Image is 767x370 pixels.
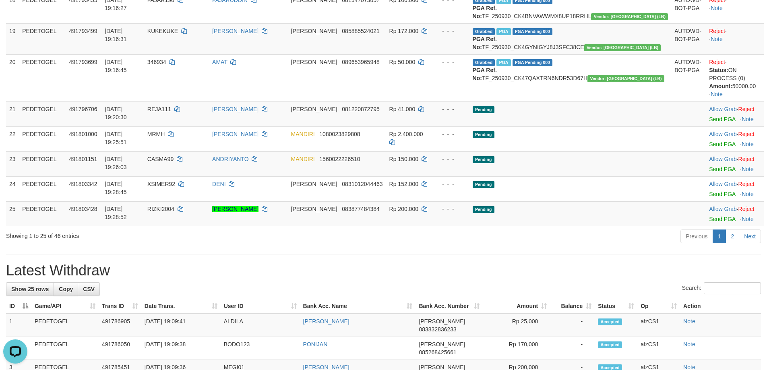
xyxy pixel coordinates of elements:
[6,282,54,296] a: Show 25 rows
[147,181,175,187] span: XSIMER92
[69,181,97,187] span: 491803342
[105,59,127,73] span: [DATE] 19:16:45
[389,156,418,162] span: Rp 150.000
[141,299,221,314] th: Date Trans.: activate to sort column ascending
[709,59,725,65] a: Reject
[31,337,99,360] td: PEDETOGEL
[709,66,761,90] div: ON PROCESS (0) 50000.00
[141,337,221,360] td: [DATE] 19:09:38
[473,206,494,213] span: Pending
[598,318,622,325] span: Accepted
[6,23,19,54] td: 19
[584,44,661,51] span: Vendor URL: https://dashboard.q2checkout.com/secure
[6,126,19,151] td: 22
[591,13,668,20] span: Vendor URL: https://dashboard.q2checkout.com/secure
[709,191,735,197] a: Send PGA
[706,151,764,176] td: ·
[147,131,165,137] span: MRMH
[303,341,328,347] a: PONIJAN
[69,106,97,112] span: 491796706
[291,28,337,34] span: [PERSON_NAME]
[99,314,141,337] td: 491786905
[147,106,171,112] span: REJA111
[709,67,728,73] b: Status:
[419,318,465,325] span: [PERSON_NAME]
[709,141,735,147] a: Send PGA
[212,59,227,65] a: AMAT
[291,206,337,212] span: [PERSON_NAME]
[6,229,314,240] div: Showing 1 to 25 of 46 entries
[711,36,723,42] a: Note
[709,216,735,222] a: Send PGA
[389,59,416,65] span: Rp 50.000
[6,314,31,337] td: 1
[742,141,754,147] a: Note
[473,5,497,19] b: PGA Ref. No:
[709,166,735,172] a: Send PGA
[483,314,550,337] td: Rp 25,000
[483,299,550,314] th: Amount: activate to sort column ascending
[6,54,19,101] td: 20
[11,286,49,292] span: Show 25 rows
[342,206,379,212] span: Copy 083877484384 to clipboard
[31,314,99,337] td: PEDETOGEL
[6,176,19,201] td: 24
[221,314,300,337] td: ALDILA
[709,131,736,137] a: Allow Grab
[19,54,66,101] td: PEDETOGEL
[19,151,66,176] td: PEDETOGEL
[141,314,221,337] td: [DATE] 19:09:41
[706,54,764,101] td: · ·
[105,181,127,195] span: [DATE] 19:28:45
[6,151,19,176] td: 23
[496,59,511,66] span: Marked by afzCS1
[389,28,418,34] span: Rp 172.000
[342,28,379,34] span: Copy 085885524021 to clipboard
[221,299,300,314] th: User ID: activate to sort column ascending
[709,181,738,187] span: ·
[31,299,99,314] th: Game/API: activate to sort column ascending
[682,282,761,294] label: Search:
[419,349,456,356] span: Copy 085268425661 to clipboard
[742,191,754,197] a: Note
[683,318,695,325] a: Note
[105,106,127,120] span: [DATE] 19:20:30
[713,229,726,243] a: 1
[342,59,379,65] span: Copy 089653965948 to clipboard
[419,326,456,333] span: Copy 083832836233 to clipboard
[419,341,465,347] span: [PERSON_NAME]
[637,337,680,360] td: afzCS1
[550,314,595,337] td: -
[473,131,494,138] span: Pending
[738,181,755,187] a: Reject
[738,106,755,112] a: Reject
[78,282,100,296] a: CSV
[738,156,755,162] a: Reject
[19,201,66,226] td: PEDETOGEL
[706,201,764,226] td: ·
[709,206,736,212] a: Allow Grab
[706,23,764,54] td: · ·
[435,27,466,35] div: - - -
[291,59,337,65] span: [PERSON_NAME]
[105,206,127,220] span: [DATE] 19:28:52
[709,28,725,34] a: Reject
[680,229,713,243] a: Previous
[587,75,664,82] span: Vendor URL: https://dashboard.q2checkout.com/secure
[3,3,27,27] button: Open LiveChat chat widget
[742,166,754,172] a: Note
[706,101,764,126] td: ·
[291,106,337,112] span: [PERSON_NAME]
[389,106,416,112] span: Rp 41.000
[6,201,19,226] td: 25
[704,282,761,294] input: Search:
[99,337,141,360] td: 491786050
[342,181,382,187] span: Copy 0831012044463 to clipboard
[671,54,706,101] td: AUTOWD-BOT-PGA
[738,206,755,212] a: Reject
[389,181,418,187] span: Rp 152.000
[212,181,225,187] a: DENI
[435,180,466,188] div: - - -
[469,54,672,101] td: TF_250930_CK47QAXTRN6NDR53D67H
[598,341,622,348] span: Accepted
